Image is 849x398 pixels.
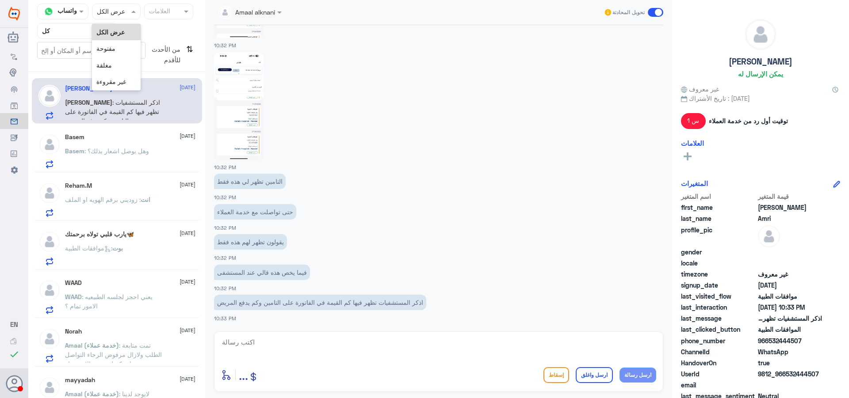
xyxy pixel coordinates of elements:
[620,368,656,383] button: ارسل رسالة
[758,214,822,223] span: Amri
[681,280,756,290] span: signup_date
[38,328,61,350] img: defaultAdmin.png
[180,326,195,334] span: [DATE]
[758,292,822,301] span: موافقات الطبية
[758,247,822,257] span: null
[681,347,756,356] span: ChannelId
[758,269,822,279] span: غير معروف
[681,179,708,187] h6: المتغيرات
[65,99,160,125] span: : اذكر المستشفيات تظهر فيها كم القيمة في الفاتورة على التامين وكم يدفع المريض
[758,380,822,390] span: null
[141,196,150,203] span: انت
[214,315,236,321] span: 10:33 PM
[38,85,61,107] img: defaultAdmin.png
[65,293,82,300] span: WAAD
[42,5,55,18] img: whatsapp.png
[214,285,236,291] span: 10:32 PM
[681,94,840,103] span: تاريخ الأشتراك : [DATE]
[681,369,756,379] span: UserId
[186,42,193,64] i: ⇅
[758,369,822,379] span: 9812_966532444507
[681,225,756,246] span: profile_pic
[65,279,82,287] h5: WAAD
[576,367,613,383] button: ارسل واغلق
[65,99,112,106] span: [PERSON_NAME]
[180,375,195,383] span: [DATE]
[38,231,61,253] img: defaultAdmin.png
[681,292,756,301] span: last_visited_flow
[681,358,756,368] span: HandoverOn
[65,293,153,310] span: : يعني احجز لجلسه الطبيعيه الامور تمام ؟
[758,336,822,345] span: 966532444507
[214,265,310,280] p: 13/9/2025, 10:32 PM
[214,225,236,231] span: 10:32 PM
[681,84,719,94] span: غير معروف
[96,61,112,69] span: مغلقة
[738,70,783,78] h6: يمكن الإرسال له
[38,279,61,301] img: defaultAdmin.png
[8,7,20,21] img: Widebot Logo
[38,133,61,155] img: defaultAdmin.png
[239,367,248,383] span: ...
[65,376,95,384] h5: mayyadah
[681,247,756,257] span: gender
[180,278,195,286] span: [DATE]
[758,225,780,247] img: defaultAdmin.png
[10,320,18,329] button: EN
[214,164,236,170] span: 10:32 PM
[758,325,822,334] span: الموافقات الطبية
[65,341,162,368] span: : تمت متابعة الطلب ولازال مرفوض الرجاء التواصل مع تامينكم لتوضيح والاستفسار
[65,133,84,141] h5: Basem
[758,192,822,201] span: قيمة المتغير
[38,182,61,204] img: defaultAdmin.png
[681,203,756,212] span: first_name
[9,349,19,360] i: check
[214,295,426,310] p: 13/9/2025, 10:33 PM
[180,132,195,140] span: [DATE]
[145,42,183,68] span: من الأحدث للأقدم
[214,255,236,261] span: 10:32 PM
[758,314,822,323] span: اذكر المستشفيات تظهر فيها كم القيمة في الفاتورة على التامين وكم يدفع المريض
[65,147,84,155] span: Basem
[96,28,125,36] span: عرض الكل
[239,365,248,385] button: ...
[65,85,112,92] h5: Abdulrahman Amri
[758,280,822,290] span: 2024-08-05T15:22:25.253Z
[148,6,170,18] div: العلامات
[112,244,123,252] span: بوت
[38,42,145,58] input: ابحث بالإسم أو المكان أو إلخ..
[681,139,704,147] h6: العلامات
[681,192,756,201] span: اسم المتغير
[84,147,149,155] span: : وهل يوصل اشعار بذلك؟
[681,269,756,279] span: timezone
[214,194,236,200] span: 10:32 PM
[758,303,822,312] span: 2025-09-13T19:33:29.053Z
[214,53,264,160] img: 1505419047543073.jpg
[681,325,756,334] span: last_clicked_button
[681,303,756,312] span: last_interaction
[65,231,134,238] h5: ‏يارب قلبي تولاه برحمتك🦋
[758,358,822,368] span: true
[758,203,822,212] span: Abdulrahman
[681,214,756,223] span: last_name
[180,229,195,237] span: [DATE]
[65,390,119,398] span: Amaal (خدمة عملاء)
[96,78,126,85] span: غير مقروءة
[65,341,119,349] span: Amaal (خدمة عملاء)
[214,234,287,250] p: 13/9/2025, 10:32 PM
[758,347,822,356] span: 2
[65,182,92,190] h5: Reham.M
[543,367,569,383] button: إسقاط
[681,314,756,323] span: last_message
[681,113,706,129] span: 1 س
[681,336,756,345] span: phone_number
[709,116,788,125] span: توقيت أول رد من خدمة العملاء
[180,181,195,189] span: [DATE]
[214,204,296,220] p: 13/9/2025, 10:32 PM
[681,258,756,268] span: locale
[612,8,645,16] span: تحويل المحادثة
[10,320,18,328] span: EN
[214,42,236,48] span: 10:32 PM
[214,174,286,189] p: 13/9/2025, 10:32 PM
[65,244,112,252] span: : موافقات الطبية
